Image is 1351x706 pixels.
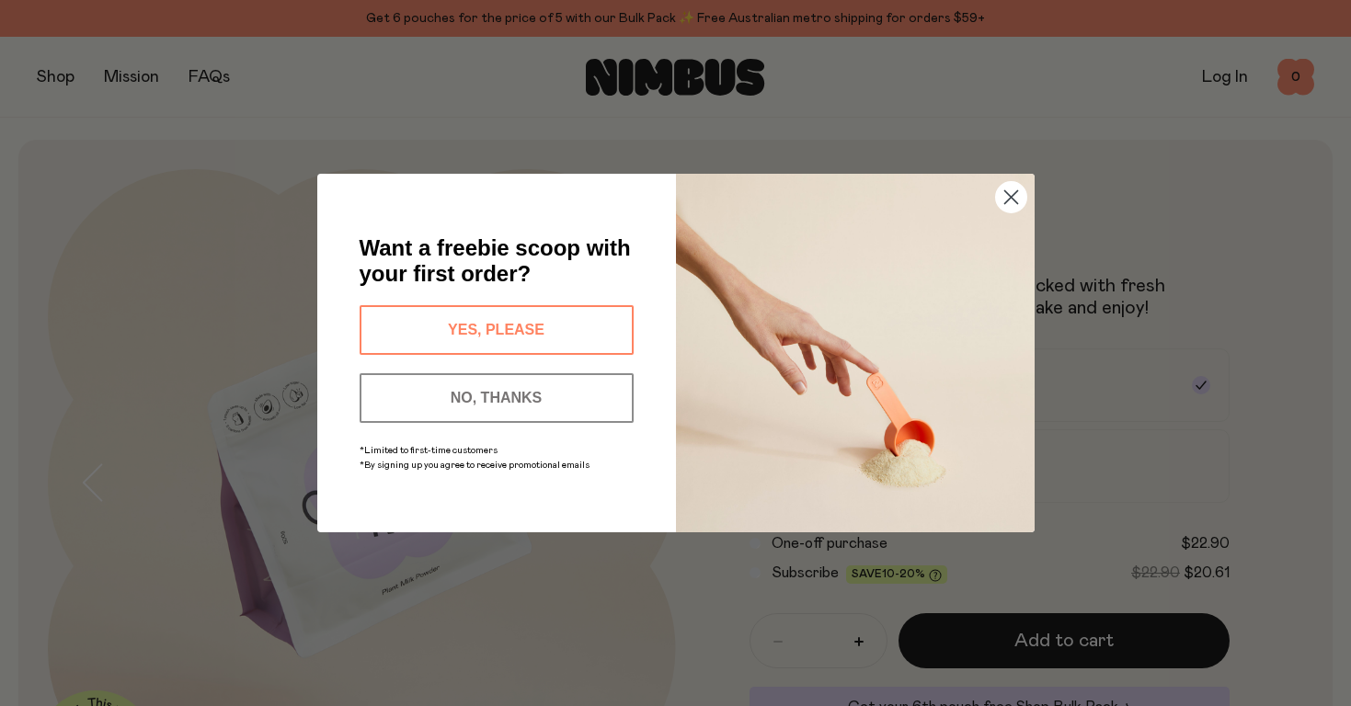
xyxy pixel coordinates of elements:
[360,373,634,423] button: NO, THANKS
[360,446,498,455] span: *Limited to first-time customers
[360,235,631,286] span: Want a freebie scoop with your first order?
[360,461,590,470] span: *By signing up you agree to receive promotional emails
[676,174,1035,532] img: c0d45117-8e62-4a02-9742-374a5db49d45.jpeg
[360,305,634,355] button: YES, PLEASE
[995,181,1027,213] button: Close dialog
